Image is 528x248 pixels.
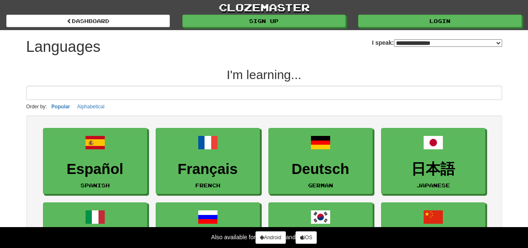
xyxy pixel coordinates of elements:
[358,15,522,27] a: Login
[75,102,107,111] button: Alphabetical
[26,38,101,55] h1: Languages
[6,15,170,27] a: dashboard
[273,161,368,177] h3: Deutsch
[417,182,450,188] small: Japanese
[156,128,260,194] a: FrançaisFrench
[26,68,502,82] h2: I'm learning...
[386,161,481,177] h3: 日本語
[43,128,147,194] a: EspañolSpanish
[26,104,47,110] small: Order by:
[394,39,502,47] select: I speak:
[49,102,73,111] button: Popular
[372,38,502,47] label: I speak:
[195,182,220,188] small: French
[182,15,346,27] a: Sign up
[160,161,255,177] h3: Français
[381,128,485,194] a: 日本語Japanese
[48,161,143,177] h3: Español
[268,128,373,194] a: DeutschGerman
[81,182,110,188] small: Spanish
[255,231,285,244] a: Android
[308,182,333,188] small: German
[296,231,317,244] a: iOS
